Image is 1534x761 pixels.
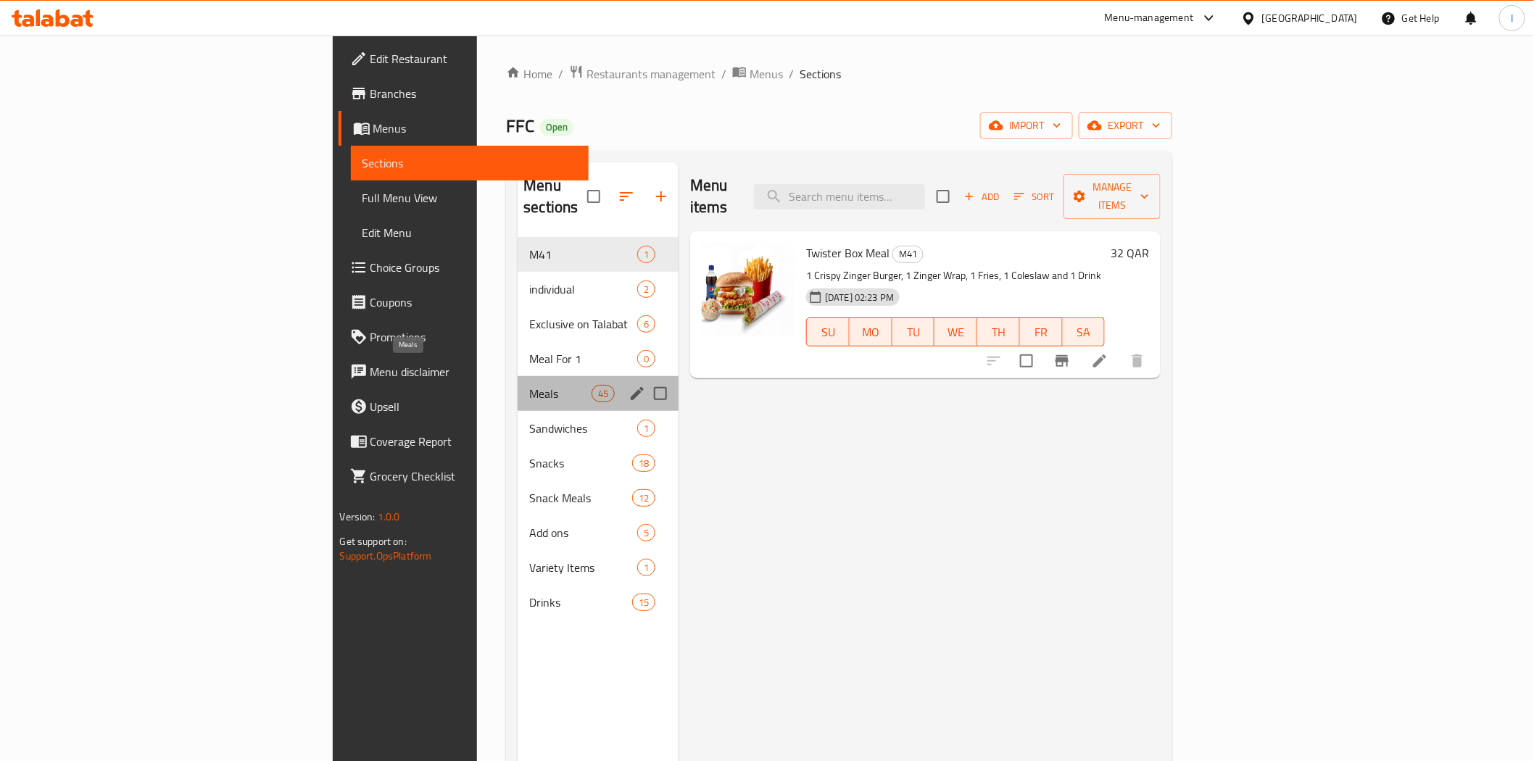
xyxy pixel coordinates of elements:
[339,459,589,494] a: Grocery Checklist
[518,376,679,411] div: Meals45edit
[340,546,432,565] a: Support.OpsPlatform
[609,179,644,214] span: Sort sections
[819,291,900,304] span: [DATE] 02:23 PM
[370,328,577,346] span: Promotions
[339,76,589,111] a: Branches
[638,561,655,575] span: 1
[638,283,655,296] span: 2
[339,250,589,285] a: Choice Groups
[518,341,679,376] div: Meal For 10
[529,385,591,402] span: Meals
[529,280,637,298] span: individual
[370,50,577,67] span: Edit Restaurant
[373,120,577,137] span: Menus
[529,315,637,333] span: Exclusive on Talabat
[633,457,655,470] span: 18
[529,594,631,611] div: Drinks
[586,65,716,83] span: Restaurants management
[940,322,971,343] span: WE
[1063,317,1106,346] button: SA
[339,111,589,146] a: Menus
[370,259,577,276] span: Choice Groups
[928,181,958,212] span: Select section
[529,559,637,576] div: Variety Items
[962,188,1001,205] span: Add
[632,454,655,472] div: items
[892,246,924,263] div: M41
[1079,112,1172,139] button: export
[898,322,929,343] span: TU
[340,507,376,526] span: Version:
[518,411,679,446] div: Sandwiches1
[339,320,589,354] a: Promotions
[638,422,655,436] span: 1
[378,507,400,526] span: 1.0.0
[721,65,726,83] li: /
[339,389,589,424] a: Upsell
[1120,344,1155,378] button: delete
[637,246,655,263] div: items
[351,215,589,250] a: Edit Menu
[362,224,577,241] span: Edit Menu
[690,175,737,218] h2: Menu items
[633,596,655,610] span: 15
[518,550,679,585] div: Variety Items1
[529,489,631,507] span: Snack Meals
[633,491,655,505] span: 12
[370,363,577,380] span: Menu disclaimer
[638,248,655,262] span: 1
[340,532,407,551] span: Get support on:
[637,524,655,541] div: items
[637,315,655,333] div: items
[638,317,655,331] span: 6
[370,294,577,311] span: Coupons
[351,180,589,215] a: Full Menu View
[529,420,637,437] span: Sandwiches
[529,350,637,367] span: Meal For 1
[529,454,631,472] span: Snacks
[750,65,783,83] span: Menus
[893,246,923,262] span: M41
[529,524,637,541] span: Add ons
[579,181,609,212] span: Select all sections
[1511,10,1513,26] span: I
[1011,186,1058,208] button: Sort
[339,285,589,320] a: Coupons
[518,585,679,620] div: Drinks15
[958,186,1005,208] span: Add item
[626,383,648,404] button: edit
[702,243,795,336] img: Twister Box Meal
[850,317,892,346] button: MO
[637,280,655,298] div: items
[569,65,716,83] a: Restaurants management
[339,424,589,459] a: Coverage Report
[370,433,577,450] span: Coverage Report
[980,112,1073,139] button: import
[1026,322,1057,343] span: FR
[1020,317,1063,346] button: FR
[1090,117,1161,135] span: export
[506,65,1172,83] nav: breadcrumb
[800,65,841,83] span: Sections
[370,467,577,485] span: Grocery Checklist
[637,350,655,367] div: items
[754,184,925,209] input: search
[518,446,679,481] div: Snacks18
[1111,243,1149,263] h6: 32 QAR
[370,85,577,102] span: Branches
[1069,322,1100,343] span: SA
[518,237,679,272] div: M411
[1091,352,1108,370] a: Edit menu item
[732,65,783,83] a: Menus
[1064,174,1161,219] button: Manage items
[362,154,577,172] span: Sections
[806,317,850,346] button: SU
[1005,186,1064,208] span: Sort items
[339,41,589,76] a: Edit Restaurant
[1014,188,1054,205] span: Sort
[806,267,1105,285] p: 1 Crispy Zinger Burger, 1 Zinger Wrap, 1 Fries, 1 Coleslaw and 1 Drink
[370,398,577,415] span: Upsell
